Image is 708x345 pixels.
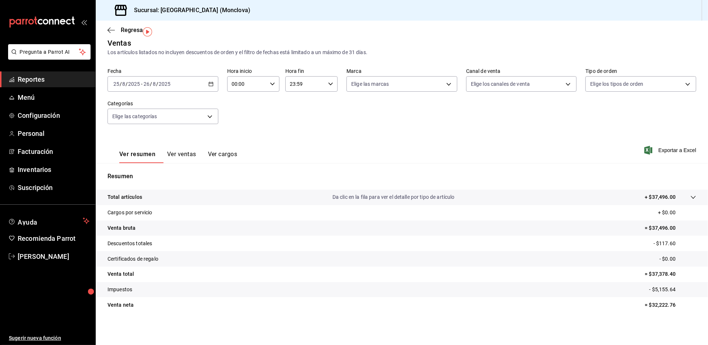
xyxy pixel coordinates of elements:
[108,209,152,216] p: Cargos por servicio
[108,301,134,309] p: Venta neta
[108,224,135,232] p: Venta bruta
[128,6,250,15] h3: Sucursal: [GEOGRAPHIC_DATA] (Monclova)
[126,81,128,87] span: /
[18,74,89,84] span: Reportes
[654,240,696,247] p: - $117.60
[122,81,126,87] input: --
[121,27,145,34] span: Regresar
[18,216,80,225] span: Ayuda
[18,129,89,138] span: Personal
[158,81,171,87] input: ----
[466,69,577,74] label: Canal de venta
[120,81,122,87] span: /
[156,81,158,87] span: /
[351,80,389,88] span: Elige las marcas
[9,334,89,342] span: Sugerir nueva función
[285,69,338,74] label: Hora fin
[108,27,145,34] button: Regresar
[108,172,696,181] p: Resumen
[128,81,140,87] input: ----
[645,193,676,201] p: + $37,496.00
[152,81,156,87] input: --
[167,151,196,163] button: Ver ventas
[332,193,455,201] p: Da clic en la fila para ver el detalle por tipo de artículo
[646,146,696,155] button: Exportar a Excel
[227,69,279,74] label: Hora inicio
[645,301,696,309] p: = $32,222.76
[20,48,79,56] span: Pregunta a Parrot AI
[119,151,237,163] div: navigation tabs
[108,69,218,74] label: Fecha
[18,147,89,156] span: Facturación
[658,209,696,216] p: + $0.00
[108,240,152,247] p: Descuentos totales
[645,270,696,278] p: = $37,378.40
[471,80,530,88] span: Elige los canales de venta
[645,224,696,232] p: = $37,496.00
[18,92,89,102] span: Menú
[81,19,87,25] button: open_drawer_menu
[659,255,696,263] p: - $0.00
[112,113,157,120] span: Elige las categorías
[346,69,457,74] label: Marca
[585,69,696,74] label: Tipo de orden
[143,27,152,36] img: Tooltip marker
[18,110,89,120] span: Configuración
[18,165,89,175] span: Inventarios
[141,81,142,87] span: -
[108,270,134,278] p: Venta total
[108,193,142,201] p: Total artículos
[5,53,91,61] a: Pregunta a Parrot AI
[108,49,696,56] div: Los artículos listados no incluyen descuentos de orden y el filtro de fechas está limitado a un m...
[649,286,696,293] p: - $5,155.64
[18,233,89,243] span: Recomienda Parrot
[108,101,218,106] label: Categorías
[18,251,89,261] span: [PERSON_NAME]
[113,81,120,87] input: --
[108,38,131,49] div: Ventas
[143,81,150,87] input: --
[208,151,237,163] button: Ver cargos
[150,81,152,87] span: /
[8,44,91,60] button: Pregunta a Parrot AI
[108,286,132,293] p: Impuestos
[119,151,155,163] button: Ver resumen
[18,183,89,193] span: Suscripción
[108,255,158,263] p: Certificados de regalo
[590,80,643,88] span: Elige los tipos de orden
